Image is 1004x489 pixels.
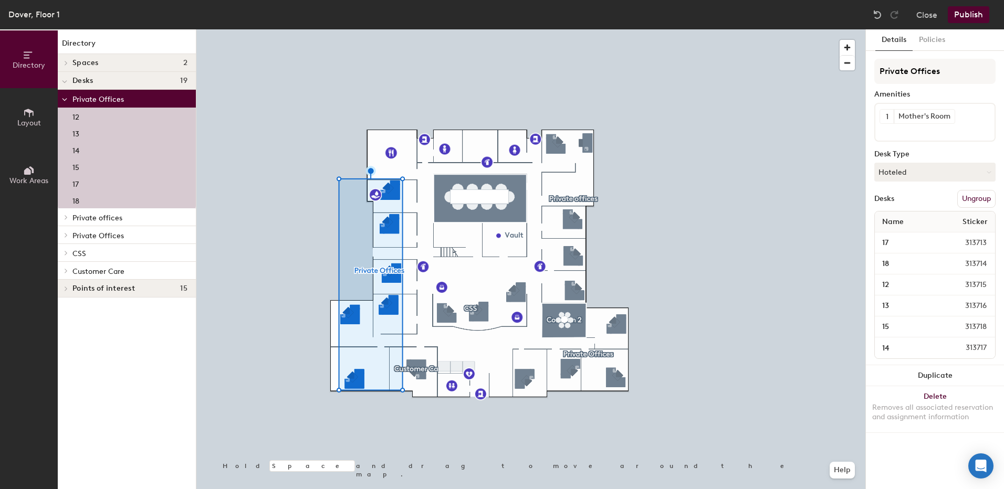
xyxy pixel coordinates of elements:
[17,119,41,127] span: Layout
[874,150,996,158] div: Desk Type
[874,163,996,182] button: Hoteled
[72,95,124,104] span: Private Offices
[8,8,60,21] div: Dover, Floor 1
[940,258,993,270] span: 313714
[72,194,79,206] p: 18
[72,231,124,240] span: Private Offices
[872,9,883,20] img: Undo
[940,321,993,333] span: 313718
[72,77,93,85] span: Desks
[72,126,79,139] p: 13
[866,365,1004,386] button: Duplicate
[948,6,989,23] button: Publish
[875,29,913,51] button: Details
[72,214,122,222] span: Private offices
[916,6,937,23] button: Close
[940,279,993,291] span: 313715
[72,143,79,155] p: 14
[72,249,86,258] span: CSS
[940,300,993,312] span: 313716
[72,284,135,293] span: Points of interest
[877,212,909,231] span: Name
[13,61,45,70] span: Directory
[180,77,187,85] span: 19
[877,299,940,313] input: Unnamed desk
[877,341,940,355] input: Unnamed desk
[880,110,894,123] button: 1
[72,160,79,172] p: 15
[877,257,940,271] input: Unnamed desk
[886,111,888,122] span: 1
[968,453,993,479] div: Open Intercom Messenger
[9,176,48,185] span: Work Areas
[889,9,900,20] img: Redo
[940,237,993,249] span: 313713
[940,342,993,354] span: 313717
[957,190,996,208] button: Ungroup
[874,195,894,203] div: Desks
[72,177,79,189] p: 17
[58,38,196,54] h1: Directory
[894,110,955,123] div: Mother's Room
[180,284,187,293] span: 15
[72,267,124,276] span: Customer Care
[72,59,99,67] span: Spaces
[877,278,940,292] input: Unnamed desk
[872,403,998,422] div: Removes all associated reservation and assignment information
[183,59,187,67] span: 2
[866,386,1004,432] button: DeleteRemoves all associated reservation and assignment information
[72,110,79,122] p: 12
[874,90,996,99] div: Amenities
[877,236,940,250] input: Unnamed desk
[877,320,940,334] input: Unnamed desk
[913,29,951,51] button: Policies
[830,462,855,479] button: Help
[957,212,993,231] span: Sticker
